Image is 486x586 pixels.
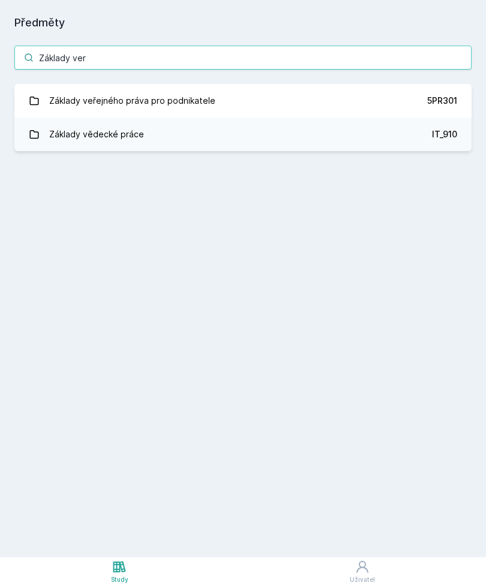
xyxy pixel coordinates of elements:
[49,89,215,113] div: Základy veřejného práva pro podnikatele
[14,14,472,31] h1: Předměty
[427,95,457,107] div: 5PR301
[49,122,144,146] div: Základy vědecké práce
[14,118,472,151] a: Základy vědecké práce IT_910
[14,46,472,70] input: Název nebo ident předmětu…
[432,128,457,140] div: IT_910
[350,575,375,584] div: Uživatel
[14,84,472,118] a: Základy veřejného práva pro podnikatele 5PR301
[111,575,128,584] div: Study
